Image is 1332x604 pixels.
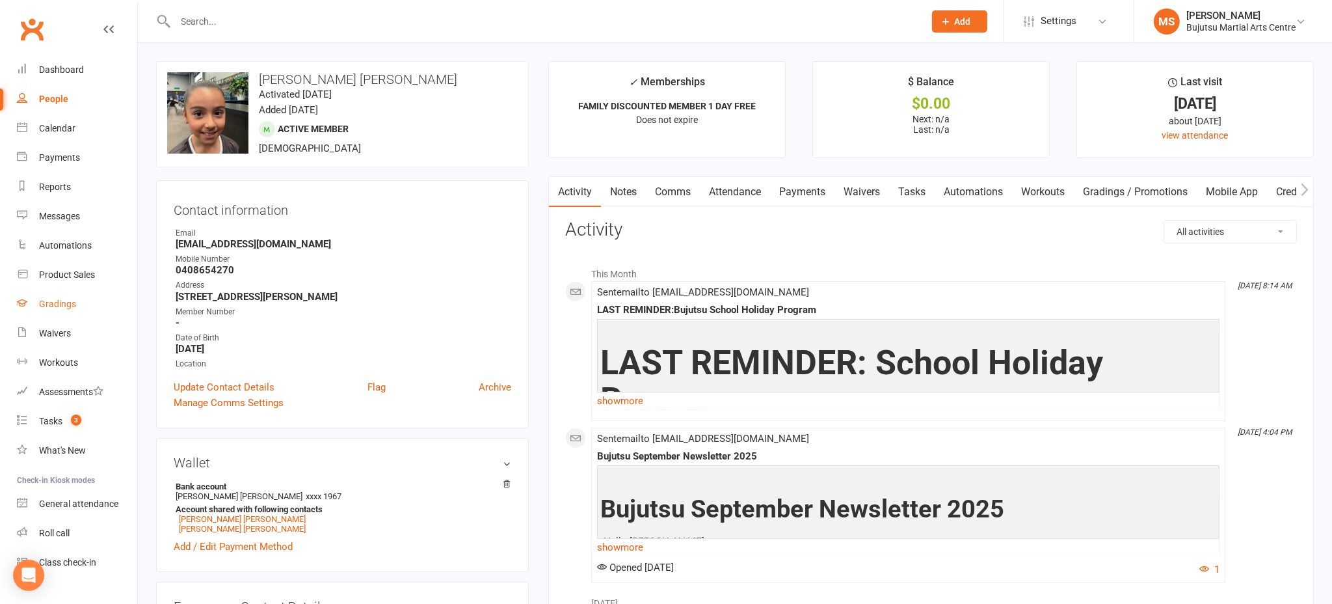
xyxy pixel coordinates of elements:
strong: [STREET_ADDRESS][PERSON_NAME] [176,291,511,303]
a: Update Contact Details [174,379,274,395]
a: Automations [935,177,1012,207]
a: Assessments [17,377,137,407]
button: Add [932,10,987,33]
strong: FAMILY DISCOUNTED MEMBER 1 DAY FREE [578,101,756,111]
a: Manage Comms Settings [174,395,284,411]
a: Notes [601,177,646,207]
div: What's New [39,445,86,456]
div: $0.00 [825,97,1037,111]
span: [DEMOGRAPHIC_DATA] [259,143,361,154]
p: Hello [PERSON_NAME], [600,534,1216,553]
div: Payments [39,152,80,163]
span: 3 [71,415,81,426]
div: People [39,94,68,104]
a: Payments [770,177,834,207]
p: Next: n/a Last: n/a [825,114,1037,135]
div: Workouts [39,357,78,368]
a: Roll call [17,519,137,548]
div: Messages [39,211,80,221]
div: Roll call [39,528,70,538]
div: Mobile Number [176,253,511,266]
strong: Bank account [176,482,505,491]
strong: Account shared with following contacts [176,504,505,514]
div: General attendance [39,499,118,509]
a: Payments [17,143,137,172]
a: Add / Edit Payment Method [174,539,293,555]
span: Opened [DATE] [597,562,674,573]
a: [PERSON_NAME] [PERSON_NAME] [179,524,306,534]
a: Calendar [17,114,137,143]
span: xxxx 1967 [306,491,341,501]
a: show more [597,392,1219,410]
i: [DATE] 4:04 PM [1238,428,1292,437]
div: about [DATE] [1089,114,1301,128]
div: Bujutsu September Newsletter 2025 [597,451,1219,462]
div: Date of Birth [176,332,511,344]
h3: Contact information [174,198,511,217]
a: show more [597,538,1219,556]
div: Class check-in [39,557,96,568]
div: Dashboard [39,64,84,75]
div: Address [176,279,511,292]
li: [PERSON_NAME] [PERSON_NAME] [174,480,511,536]
div: Automations [39,240,92,251]
input: Search... [172,12,916,31]
div: Member Number [176,306,511,318]
a: Automations [17,231,137,260]
i: [DATE] 8:14 AM [1238,281,1292,290]
a: Gradings / Promotions [1074,177,1197,207]
a: Gradings [17,290,137,319]
span: LAST REMINDER: School Holiday Program [600,343,1103,420]
div: [DATE] [1089,97,1301,111]
div: Gradings [39,299,76,309]
div: [PERSON_NAME] [1186,10,1296,21]
strong: - [176,317,511,329]
span: Active member [278,124,349,134]
a: Tasks [889,177,935,207]
time: Added [DATE] [259,104,318,116]
span: Sent email to [EMAIL_ADDRESS][DOMAIN_NAME] [597,433,809,445]
time: Activated [DATE] [259,89,332,100]
a: Workouts [17,348,137,377]
div: $ Balance [908,74,954,97]
a: Tasks 3 [17,407,137,436]
a: Class kiosk mode [17,548,137,577]
button: 1 [1199,562,1219,577]
h3: Activity [565,220,1297,240]
strong: [EMAIL_ADDRESS][DOMAIN_NAME] [176,238,511,250]
div: Waivers [39,328,71,338]
div: MS [1154,8,1180,34]
div: Assessments [39,387,103,397]
a: People [17,85,137,114]
a: Comms [646,177,700,207]
li: This Month [565,260,1297,281]
a: Flag [367,379,386,395]
a: Reports [17,172,137,202]
div: Product Sales [39,269,95,280]
img: image1726638316.png [167,72,248,154]
strong: 0408654270 [176,264,511,276]
h3: Wallet [174,456,511,470]
a: Messages [17,202,137,231]
div: Memberships [629,74,705,98]
span: Sent email to [EMAIL_ADDRESS][DOMAIN_NAME] [597,286,809,298]
div: Location [176,358,511,370]
a: Product Sales [17,260,137,290]
span: Add [955,16,971,27]
div: Reports [39,182,71,192]
span: Does not expire [636,115,698,125]
strong: [DATE] [176,343,511,355]
a: General attendance kiosk mode [17,489,137,519]
a: What's New [17,436,137,465]
a: Waivers [834,177,889,207]
span: Bujutsu September Newsletter 2025 [600,495,1004,523]
a: view attendance [1162,130,1229,141]
h3: [PERSON_NAME] [PERSON_NAME] [167,72,518,87]
a: Activity [549,177,601,207]
a: [PERSON_NAME] [PERSON_NAME] [179,514,306,524]
a: Workouts [1012,177,1074,207]
a: Dashboard [17,55,137,85]
i: ✓ [629,76,637,89]
a: Mobile App [1197,177,1267,207]
div: Open Intercom Messenger [13,560,44,591]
